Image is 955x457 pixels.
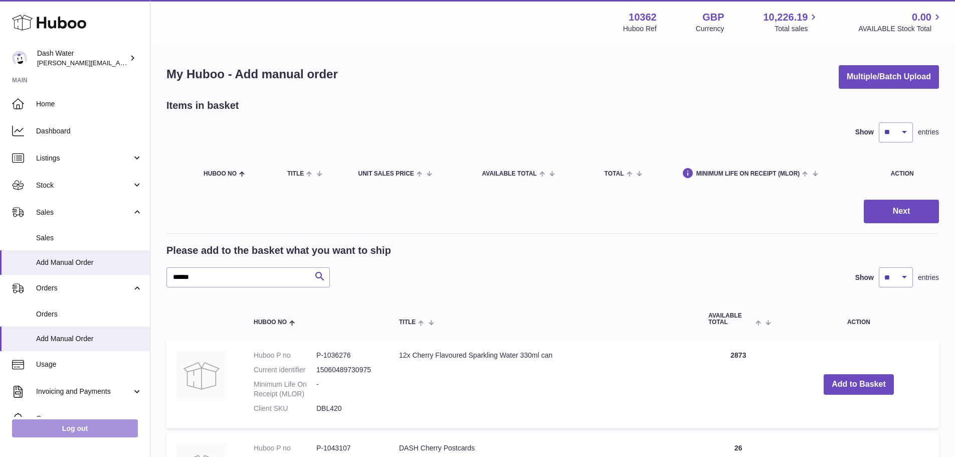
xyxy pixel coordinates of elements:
span: Listings [36,154,132,163]
td: 12x Cherry Flavoured Sparkling Water 330ml can [389,341,698,428]
div: Currency [696,24,724,34]
dd: P-1036276 [316,351,379,360]
dd: 15060489730975 [316,365,379,375]
span: Usage [36,360,142,369]
span: Sales [36,208,132,217]
span: AVAILABLE Total [708,313,753,326]
div: Action [891,171,929,177]
dt: Huboo P no [254,351,316,360]
label: Show [855,127,874,137]
span: 10,226.19 [763,11,808,24]
img: james@dash-water.com [12,51,27,66]
span: Huboo no [254,319,287,326]
span: [PERSON_NAME][EMAIL_ADDRESS][DOMAIN_NAME] [37,59,201,67]
span: Stock [36,181,132,190]
span: Cases [36,414,142,423]
span: Title [287,171,304,177]
label: Show [855,273,874,282]
div: Huboo Ref [623,24,657,34]
span: Sales [36,233,142,243]
span: Orders [36,283,132,293]
span: Orders [36,310,142,319]
a: Log out [12,419,138,437]
span: Invoicing and Payments [36,387,132,396]
span: Add Manual Order [36,258,142,267]
span: Huboo no [204,171,237,177]
span: Minimum Life On Receipt (MLOR) [696,171,800,177]
span: entries [918,127,939,137]
button: Add to Basket [824,374,894,395]
span: AVAILABLE Total [482,171,537,177]
button: Next [864,200,939,223]
span: Total [605,171,624,177]
a: 10,226.19 Total sales [763,11,819,34]
dd: P-1043107 [316,443,379,453]
span: entries [918,273,939,282]
button: Multiple/Batch Upload [839,65,939,89]
h2: Items in basket [166,99,239,112]
span: Home [36,99,142,109]
span: AVAILABLE Stock Total [858,24,943,34]
a: 0.00 AVAILABLE Stock Total [858,11,943,34]
dt: Client SKU [254,404,316,413]
span: Add Manual Order [36,334,142,344]
h2: Please add to the basket what you want to ship [166,244,391,257]
dt: Huboo P no [254,443,316,453]
td: 2873 [698,341,779,428]
h1: My Huboo - Add manual order [166,66,338,82]
dt: Current identifier [254,365,316,375]
span: Unit Sales Price [358,171,414,177]
span: Dashboard [36,126,142,136]
img: 12x Cherry Flavoured Sparkling Water 330ml can [176,351,227,401]
dd: DBL420 [316,404,379,413]
span: Title [399,319,416,326]
strong: 10362 [629,11,657,24]
dt: Minimum Life On Receipt (MLOR) [254,380,316,399]
span: Total sales [775,24,819,34]
th: Action [779,302,939,336]
dd: - [316,380,379,399]
span: 0.00 [912,11,931,24]
strong: GBP [702,11,724,24]
div: Dash Water [37,49,127,68]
